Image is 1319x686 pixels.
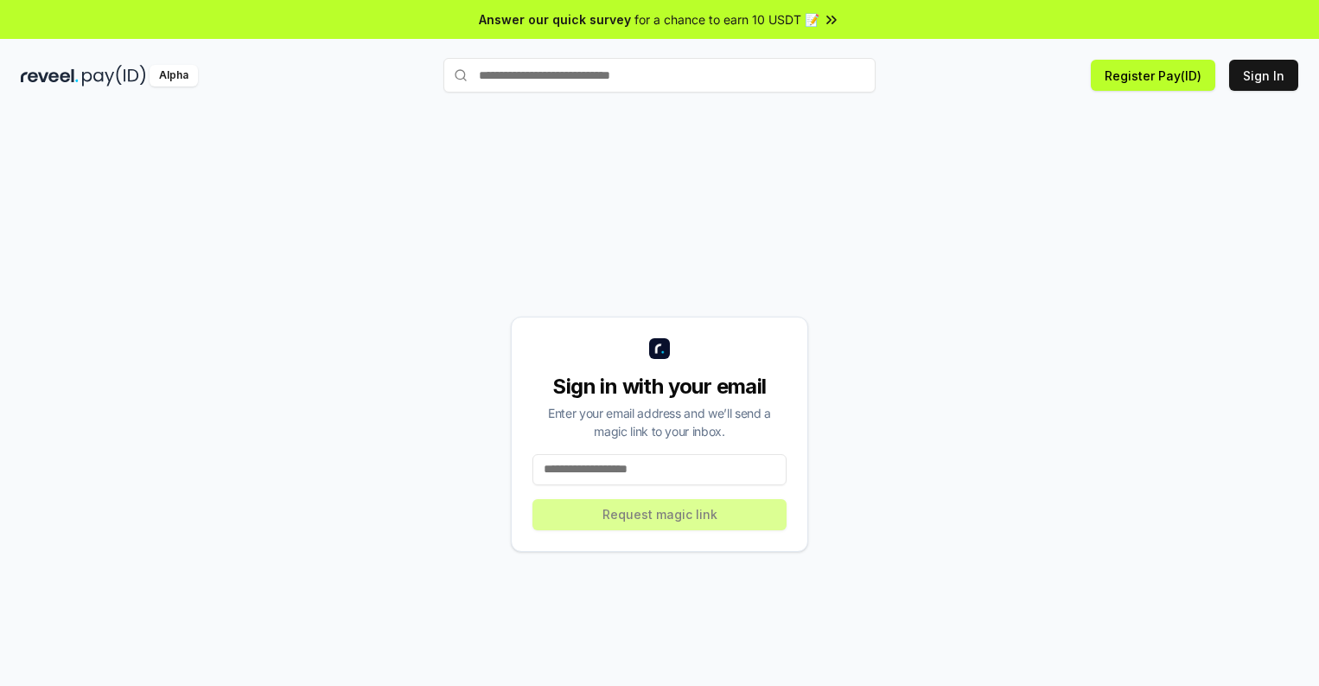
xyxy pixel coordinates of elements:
span: for a chance to earn 10 USDT 📝 [634,10,819,29]
button: Sign In [1229,60,1298,91]
img: reveel_dark [21,65,79,87]
div: Sign in with your email [532,373,787,401]
span: Answer our quick survey [479,10,631,29]
button: Register Pay(ID) [1091,60,1215,91]
img: pay_id [82,65,146,87]
div: Alpha [150,65,198,87]
div: Enter your email address and we’ll send a magic link to your inbox. [532,404,787,440]
img: logo_small [649,338,670,359]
